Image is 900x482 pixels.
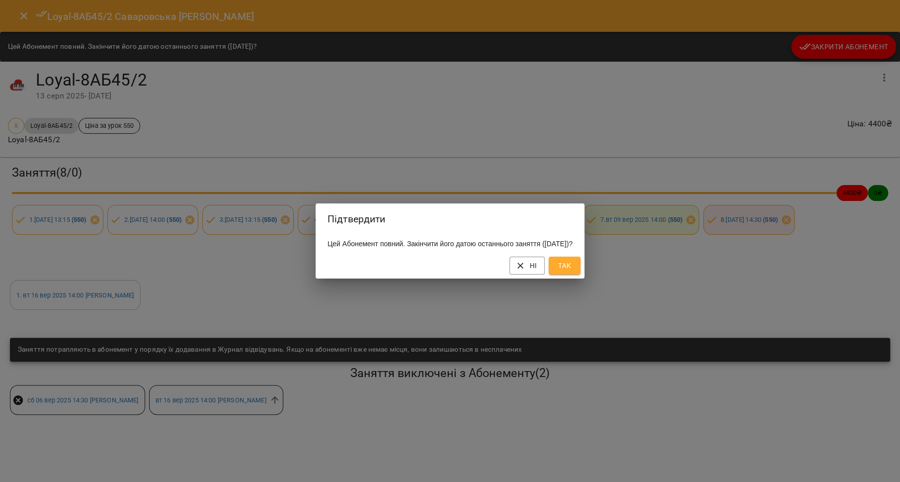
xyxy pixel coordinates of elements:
span: Ні [517,260,537,272]
button: Так [549,257,580,275]
h2: Підтвердити [327,211,573,227]
span: Так [557,260,573,272]
button: Ні [509,257,545,275]
div: Цей Абонемент повний. Закінчити його датою останнього заняття ([DATE])? [316,235,584,253]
